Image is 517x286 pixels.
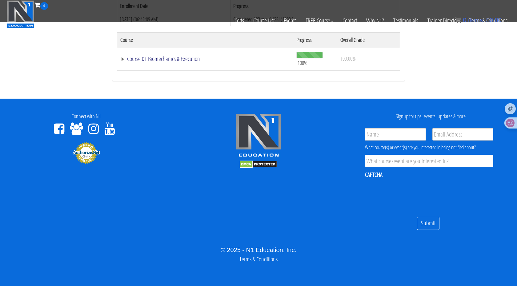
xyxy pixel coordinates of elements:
iframe: reCAPTCHA [365,183,459,207]
img: n1-education [6,0,34,28]
span: 100% [298,59,307,66]
span: items: [468,17,484,23]
a: FREE Course [301,10,338,31]
a: 0 [34,1,48,9]
a: Events [279,10,301,31]
img: icon11.png [455,17,461,23]
a: Testimonials [389,10,423,31]
h4: Signup for tips, events, updates & more [349,113,512,120]
th: Progress [293,32,337,47]
bdi: 0.00 [486,17,502,23]
input: Name [365,128,426,141]
span: $ [486,17,490,23]
label: CAPTCHA [365,171,383,179]
a: 0 items: $0.00 [455,17,502,23]
input: Submit [417,217,439,230]
a: Contact [338,10,362,31]
th: Overall Grade [337,32,400,47]
input: Email Address [432,128,493,141]
h4: Connect with N1 [5,113,168,120]
a: Certs [230,10,249,31]
input: What course/event are you interested in? [365,155,493,167]
a: Terms & Conditions [239,255,278,263]
span: 0 [463,17,466,23]
img: n1-edu-logo [235,113,282,159]
a: Why N1? [362,10,389,31]
th: Course [117,32,293,47]
a: Course List [249,10,279,31]
div: What course(s) or event(s) are you interested in being notified about? [365,144,493,151]
a: Course 01 Biomechanics & Execution [120,56,290,62]
td: 100.00% [337,47,400,70]
a: Terms & Conditions [465,10,512,31]
img: Authorize.Net Merchant - Click to Verify [72,142,100,164]
a: Trainer Directory [423,10,465,31]
span: 0 [40,2,48,10]
img: DMCA.com Protection Status [240,161,277,168]
div: © 2025 - N1 Education, Inc. [5,245,512,255]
